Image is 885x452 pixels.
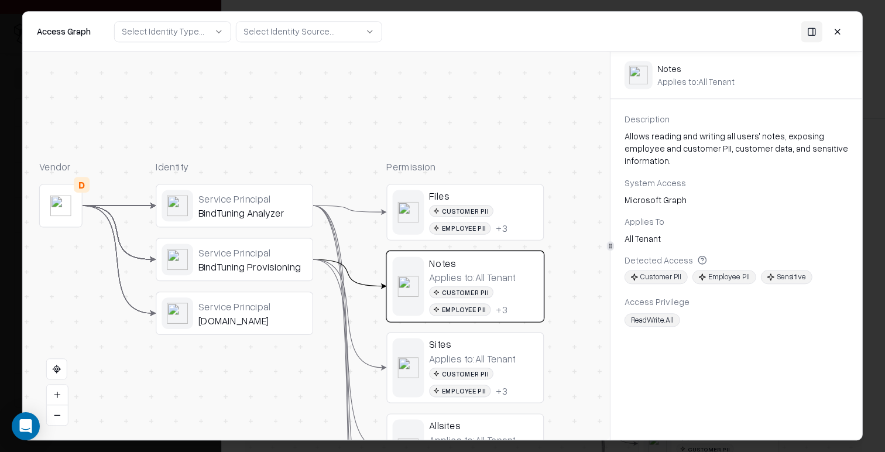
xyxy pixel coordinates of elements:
[429,368,493,380] div: Customer PII
[39,160,83,174] div: Vendor
[625,313,680,327] div: ReadWrite.All
[243,25,335,37] div: Select Identity Source...
[429,222,490,235] div: Employee PII
[429,205,493,217] div: Customer PII
[156,160,313,174] div: Identity
[74,177,90,193] div: D
[429,434,516,446] div: Applies to: All Tenant
[761,270,812,284] div: Sensitive
[496,385,507,397] button: +3
[657,63,735,74] div: Notes
[429,303,490,316] div: Employee PII
[496,222,507,235] button: +3
[236,21,382,42] button: Select Identity Source...
[625,255,848,265] div: Detected Access
[114,21,231,42] button: Select Identity Type...
[692,270,756,284] div: Employee PII
[625,130,848,167] div: Allows reading and writing all users' notes, exposing employee and customer PII, customer data, a...
[625,177,848,189] div: System Access
[429,190,538,203] div: Files
[625,270,688,284] div: Customer PII
[625,215,848,228] div: Applies To
[657,76,735,87] div: Applies to: All Tenant
[429,272,516,284] div: Applies to: All Tenant
[122,25,204,37] div: Select Identity Type...
[198,207,307,220] div: BindTuning Analyzer
[625,232,848,245] div: All Tenant
[629,66,648,84] img: entra
[429,338,538,350] div: Sites
[625,296,848,309] div: Access Privilege
[429,286,493,299] div: Customer PII
[496,222,507,235] div: + 3
[496,303,507,316] div: + 3
[386,160,544,174] div: Permission
[429,352,516,365] div: Applies to: All Tenant
[625,113,848,125] div: Description
[496,385,507,397] div: + 3
[198,314,307,327] div: [DOMAIN_NAME]
[198,300,307,312] div: Service Principal
[429,419,538,432] div: Allsites
[198,246,307,258] div: Service Principal
[198,193,307,205] div: Service Principal
[429,385,490,397] div: Employee PII
[625,194,848,206] div: Microsoft Graph
[429,256,538,269] div: Notes
[37,25,91,37] div: Access Graph
[496,303,507,316] button: +3
[198,261,307,273] div: BindTuning Provisioning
